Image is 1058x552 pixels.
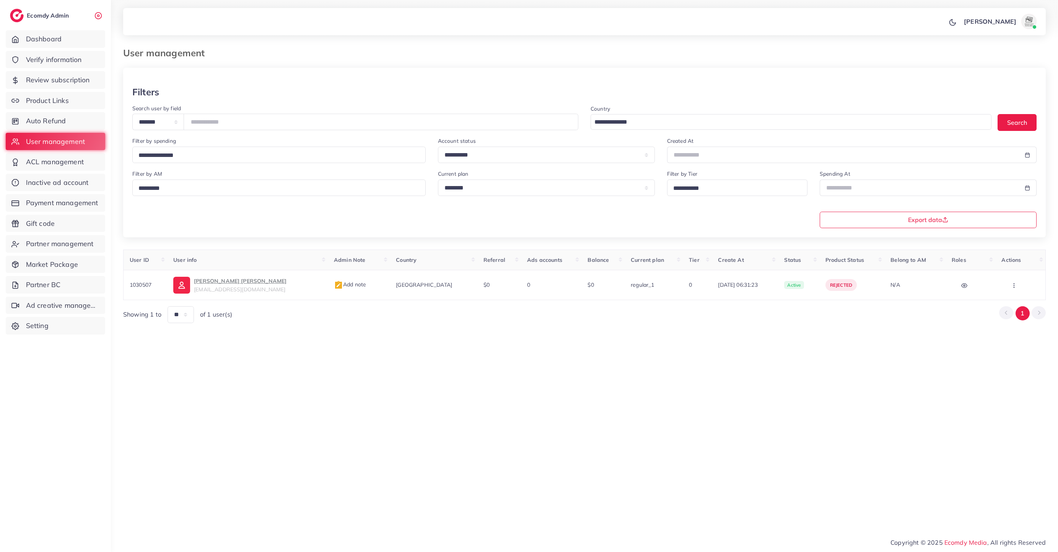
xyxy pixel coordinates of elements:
span: Tier [689,256,700,263]
a: Ecomdy Media [944,539,987,546]
h2: Ecomdy Admin [27,12,71,19]
button: Export data [820,212,1037,228]
button: Search [998,114,1037,131]
ul: Pagination [999,306,1046,320]
a: Payment management [6,194,105,212]
img: logo [10,9,24,22]
img: ic-user-info.36bf1079.svg [173,277,190,294]
input: Search for option [671,183,798,194]
label: Spending At [820,170,850,178]
h3: User management [123,47,211,59]
span: User info [173,256,197,263]
span: Roles [952,256,966,263]
span: Gift code [26,219,55,229]
a: User management [6,133,105,150]
span: Product Status [825,256,864,263]
div: Search for option [667,180,807,196]
span: 0 [689,281,692,288]
span: Verify information [26,55,82,65]
img: admin_note.cdd0b510.svg [334,281,343,290]
a: [PERSON_NAME]avatar [960,14,1040,29]
label: Current plan [438,170,469,178]
a: Partner BC [6,276,105,294]
p: [PERSON_NAME] [964,17,1016,26]
span: Export data [908,217,948,223]
span: [EMAIL_ADDRESS][DOMAIN_NAME] [194,286,285,293]
span: Current plan [631,256,664,263]
input: Search for option [592,116,981,128]
a: Review subscription [6,71,105,89]
span: , All rights Reserved [987,538,1046,547]
span: Balance [588,256,609,263]
a: Inactive ad account [6,174,105,191]
span: Inactive ad account [26,178,89,188]
span: Market Package [26,260,78,269]
span: User management [26,137,85,147]
label: Created At [667,137,694,145]
span: of 1 user(s) [200,310,232,319]
span: User ID [130,256,149,263]
span: Auto Refund [26,116,66,126]
span: regular_1 [631,281,654,288]
a: Auto Refund [6,112,105,130]
p: [PERSON_NAME] [PERSON_NAME] [194,276,286,286]
span: Setting [26,321,49,331]
label: Filter by spending [132,137,176,145]
span: Partner BC [26,280,61,290]
label: Search user by field [132,105,181,112]
span: ACL management [26,157,84,167]
span: N/A [890,281,900,288]
span: Add note [334,281,366,288]
span: Admin Note [334,256,366,263]
a: ACL management [6,153,105,171]
a: Ad creative management [6,297,105,314]
div: Search for option [591,114,991,130]
div: Search for option [132,147,426,163]
span: Create At [718,256,744,263]
span: [DATE] 06:31:23 [718,281,772,289]
span: Ads accounts [527,256,562,263]
span: Actions [1001,256,1021,263]
a: Market Package [6,256,105,273]
span: Product Links [26,96,69,106]
span: $0 [588,281,594,288]
label: Filter by Tier [667,170,697,178]
input: Search for option [136,183,416,194]
label: Country [591,105,610,113]
span: Payment management [26,198,98,208]
button: Go to page 1 [1016,306,1030,320]
span: Ad creative management [26,300,99,310]
span: Showing 1 to [123,310,161,319]
span: rejected [830,282,852,288]
span: Dashboard [26,34,62,44]
input: Search for option [136,150,416,162]
h3: Filters [132,87,159,98]
span: 1030507 [130,281,151,288]
span: $0 [483,281,490,288]
label: Account status [438,137,476,145]
span: 0 [527,281,530,288]
span: Belong to AM [890,256,926,263]
div: Search for option [132,180,426,196]
span: active [784,281,804,289]
span: Country [396,256,417,263]
span: Referral [483,256,505,263]
span: Copyright © 2025 [890,538,1046,547]
a: [PERSON_NAME] [PERSON_NAME][EMAIL_ADDRESS][DOMAIN_NAME] [173,276,322,293]
label: Filter by AM [132,170,162,178]
a: Verify information [6,51,105,69]
span: [GEOGRAPHIC_DATA] [396,281,452,288]
span: Status [784,256,801,263]
span: Partner management [26,239,94,249]
span: Review subscription [26,75,90,85]
a: Dashboard [6,30,105,48]
a: Partner management [6,235,105,253]
img: avatar [1021,14,1037,29]
a: Setting [6,317,105,335]
a: Gift code [6,215,105,232]
a: Product Links [6,92,105,109]
a: logoEcomdy Admin [10,9,71,22]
